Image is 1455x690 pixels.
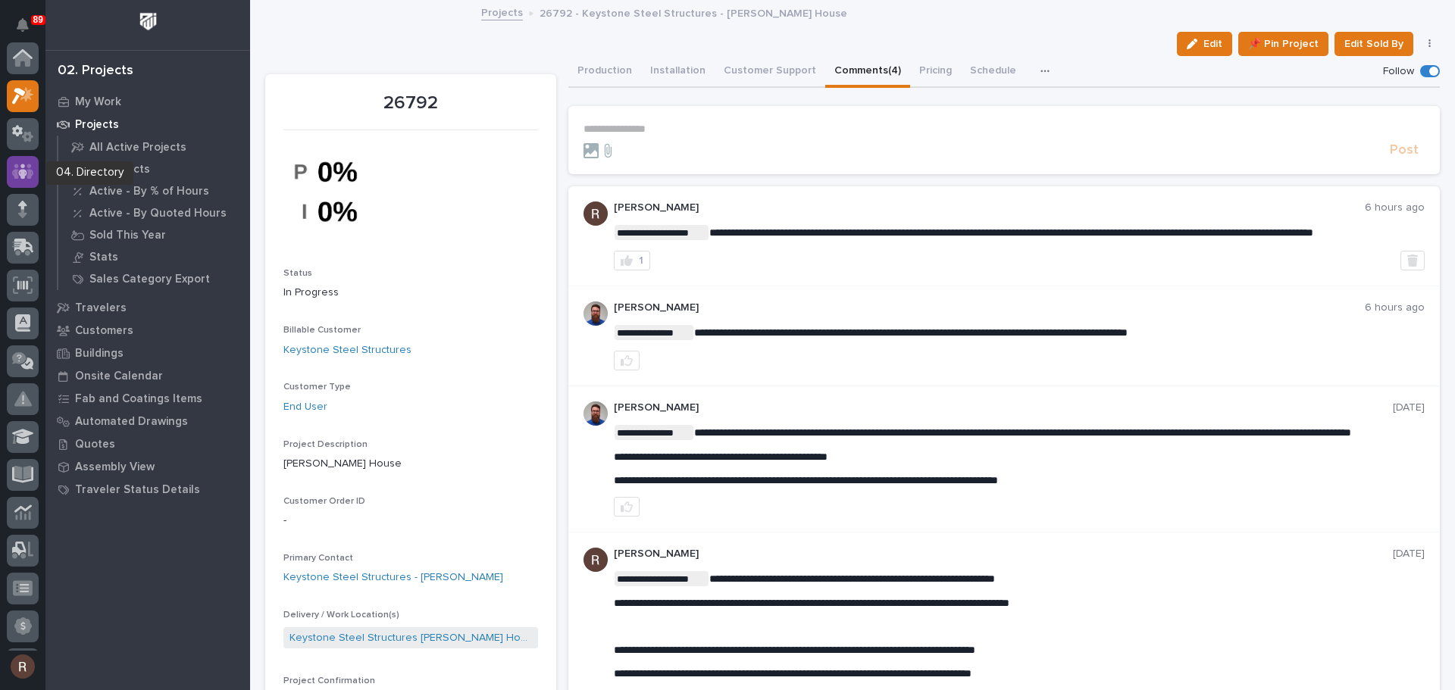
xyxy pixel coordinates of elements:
[7,9,39,41] button: Notifications
[1384,142,1425,159] button: Post
[75,392,202,406] p: Fab and Coatings Items
[75,324,133,338] p: Customers
[7,651,39,682] button: users-avatar
[283,676,375,685] span: Project Confirmation
[584,201,608,226] img: AATXAJzQ1Gz112k1-eEngwrIHvmFm-wfF_dy1drktBUI=s96-c
[639,255,643,266] div: 1
[715,56,825,88] button: Customer Support
[283,139,397,244] img: MPkN4EGNZedUE5-UkLPUuh4J_Rk2Zlb6ymfuHLz809w
[584,301,608,326] img: 6hTokn1ETDGPf9BPokIQ
[19,18,39,42] div: Notifications89
[283,497,365,506] span: Customer Order ID
[75,438,115,451] p: Quotes
[825,56,910,88] button: Comments (4)
[45,387,250,410] a: Fab and Coatings Items
[1365,201,1425,214] p: 6 hours ago
[614,301,1366,314] p: [PERSON_NAME]
[45,364,250,387] a: Onsite Calendar
[584,548,608,572] img: AATXAJzQ1Gz112k1-eEngwrIHvmFm-wfF_dy1drktBUI=s96-c
[45,342,250,364] a: Buildings
[1393,548,1425,560] p: [DATE]
[58,180,250,201] a: Active - By % of Hours
[481,3,523,20] a: Projects
[75,483,200,497] p: Traveler Status Details
[89,185,209,198] p: Active - By % of Hours
[961,56,1025,88] button: Schedule
[45,90,250,113] a: My Work
[1393,401,1425,414] p: [DATE]
[283,456,538,472] p: [PERSON_NAME] House
[641,56,715,88] button: Installation
[89,273,210,286] p: Sales Category Export
[283,570,503,585] a: Keystone Steel Structures - [PERSON_NAME]
[1177,32,1232,56] button: Edit
[1238,32,1328,56] button: 📌 Pin Project
[45,432,250,455] a: Quotes
[283,610,399,620] span: Delivery / Work Location(s)
[289,630,532,646] a: Keystone Steel Structures [PERSON_NAME] House Movers
[584,401,608,426] img: 6hTokn1ETDGPf9BPokIQ
[58,202,250,223] a: Active - By Quoted Hours
[33,14,43,25] p: 89
[540,4,847,20] p: 26792 - Keystone Steel Structures - [PERSON_NAME] House
[283,269,312,278] span: Status
[58,224,250,245] a: Sold This Year
[45,410,250,432] a: Automated Drawings
[1400,251,1425,270] button: Delete post
[283,342,411,358] a: Keystone Steel Structures
[134,8,162,36] img: Workspace Logo
[568,56,641,88] button: Production
[1335,32,1413,56] button: Edit Sold By
[45,113,250,136] a: Projects
[75,301,127,315] p: Travelers
[283,513,538,529] p: -
[58,63,133,80] div: 02. Projects
[89,229,166,242] p: Sold This Year
[283,92,538,114] p: 26792
[58,158,250,180] a: All Projects
[1248,35,1319,53] span: 📌 Pin Project
[283,399,327,415] a: End User
[45,319,250,342] a: Customers
[283,554,353,563] span: Primary Contact
[75,95,121,109] p: My Work
[1203,37,1222,51] span: Edit
[89,141,186,155] p: All Active Projects
[75,370,163,383] p: Onsite Calendar
[58,268,250,289] a: Sales Category Export
[614,497,640,517] button: like this post
[45,478,250,501] a: Traveler Status Details
[1365,301,1425,314] p: 6 hours ago
[75,461,155,474] p: Assembly View
[89,251,118,264] p: Stats
[58,136,250,158] a: All Active Projects
[283,382,351,392] span: Customer Type
[614,401,1394,414] p: [PERSON_NAME]
[45,296,250,319] a: Travelers
[1344,35,1403,53] span: Edit Sold By
[75,118,119,132] p: Projects
[75,347,124,361] p: Buildings
[1390,142,1419,159] span: Post
[58,246,250,267] a: Stats
[614,548,1394,560] p: [PERSON_NAME]
[614,201,1366,214] p: [PERSON_NAME]
[89,163,150,176] p: All Projects
[910,56,961,88] button: Pricing
[614,351,640,370] button: like this post
[75,415,188,429] p: Automated Drawings
[614,251,650,270] button: 1
[1383,65,1414,78] p: Follow
[283,285,538,301] p: In Progress
[45,455,250,478] a: Assembly View
[89,207,227,220] p: Active - By Quoted Hours
[283,440,368,449] span: Project Description
[283,326,361,335] span: Billable Customer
